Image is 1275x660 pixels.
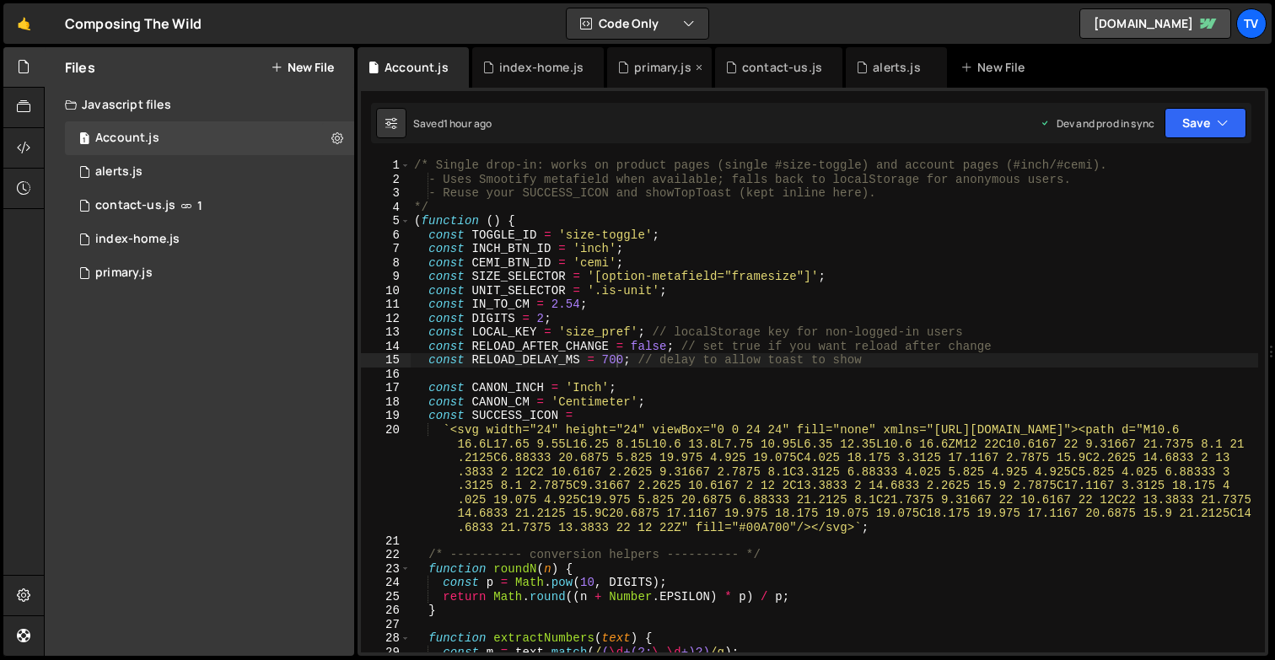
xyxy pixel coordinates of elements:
[361,646,411,660] div: 29
[1236,8,1267,39] a: TV
[361,576,411,590] div: 24
[361,381,411,395] div: 17
[95,232,180,247] div: index-home.js
[95,198,175,213] div: contact-us.js
[361,158,411,173] div: 1
[361,340,411,354] div: 14
[361,534,411,549] div: 21
[361,214,411,228] div: 5
[361,368,411,382] div: 16
[361,353,411,368] div: 15
[361,284,411,298] div: 10
[361,201,411,215] div: 4
[444,116,492,131] div: 1 hour ago
[960,59,1031,76] div: New File
[361,270,411,284] div: 9
[95,266,153,281] div: primary.js
[65,256,354,290] div: 15558/41212.js
[499,59,584,76] div: index-home.js
[65,58,95,77] h2: Files
[65,121,354,155] div: 15558/46990.js
[873,59,920,76] div: alerts.js
[45,88,354,121] div: Javascript files
[1079,8,1231,39] a: [DOMAIN_NAME]
[197,199,202,212] span: 1
[95,131,159,146] div: Account.js
[361,409,411,423] div: 19
[385,59,449,76] div: Account.js
[3,3,45,44] a: 🤙
[95,164,143,180] div: alerts.js
[567,8,708,39] button: Code Only
[79,133,89,147] span: 1
[65,13,202,34] div: Composing The Wild
[413,116,492,131] div: Saved
[361,298,411,312] div: 11
[361,395,411,410] div: 18
[361,423,411,534] div: 20
[65,155,354,189] div: 15558/45627.js
[361,631,411,646] div: 28
[1165,108,1246,138] button: Save
[634,59,691,76] div: primary.js
[742,59,822,76] div: contact-us.js
[361,256,411,271] div: 8
[361,312,411,326] div: 12
[65,223,354,256] div: 15558/41188.js
[361,562,411,577] div: 23
[361,228,411,243] div: 6
[1040,116,1154,131] div: Dev and prod in sync
[361,173,411,187] div: 2
[361,590,411,604] div: 25
[271,61,334,74] button: New File
[361,604,411,618] div: 26
[361,242,411,256] div: 7
[361,548,411,562] div: 22
[361,186,411,201] div: 3
[65,189,354,223] div: 15558/41560.js
[361,325,411,340] div: 13
[361,618,411,632] div: 27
